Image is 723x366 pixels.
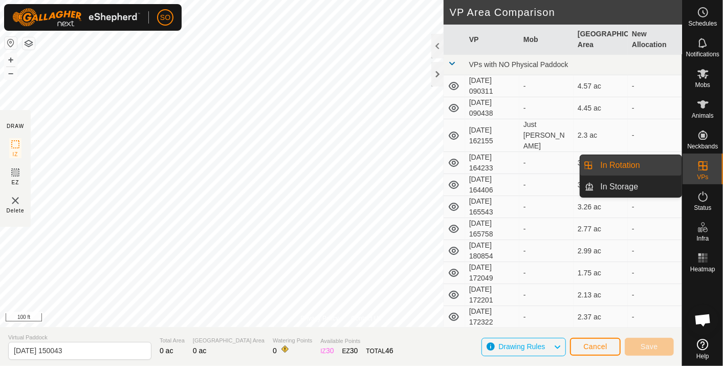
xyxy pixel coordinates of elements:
div: IZ [320,346,334,356]
div: Just [PERSON_NAME] [523,119,569,152]
span: Help [696,353,709,359]
span: SO [160,12,170,23]
span: [GEOGRAPHIC_DATA] Area [193,336,265,345]
td: - [628,196,682,218]
span: 30 [350,347,358,355]
span: Available Points [320,337,393,346]
td: - [628,152,682,174]
button: Save [625,338,674,356]
span: 0 ac [160,347,173,355]
td: 2.37 ac [574,306,628,328]
span: 30 [326,347,334,355]
a: Privacy Policy [300,314,339,323]
td: [DATE] 165758 [465,218,519,240]
img: VP [9,195,21,207]
td: - [628,306,682,328]
div: - [523,290,569,300]
span: Mobs [695,82,710,88]
td: 2.13 ac [574,284,628,306]
span: In Rotation [601,159,640,171]
button: Cancel [570,338,621,356]
li: In Storage [580,177,682,197]
td: - [628,75,682,97]
td: 2.99 ac [574,240,628,262]
td: - [628,97,682,119]
span: Total Area [160,336,185,345]
div: - [523,180,569,190]
td: 4.45 ac [574,97,628,119]
img: Gallagher Logo [12,8,140,27]
td: 1.75 ac [574,262,628,284]
h2: VP Area Comparison [450,6,682,18]
span: Schedules [688,20,717,27]
span: Status [694,205,711,211]
td: [DATE] 162155 [465,119,519,152]
span: Neckbands [687,143,718,149]
td: - [628,240,682,262]
span: VPs with NO Physical Paddock [469,60,568,69]
span: Cancel [583,342,607,351]
span: 46 [385,347,393,355]
button: Map Layers [23,37,35,50]
span: VPs [697,174,708,180]
td: 3.81 ac [574,174,628,196]
td: - [628,119,682,152]
div: - [523,158,569,168]
td: [DATE] 172322 [465,306,519,328]
li: In Rotation [580,155,682,176]
span: Watering Points [273,336,312,345]
span: Save [641,342,658,351]
button: Reset Map [5,37,17,49]
td: [DATE] 180854 [465,240,519,262]
td: 3.31 ac [574,152,628,174]
td: 3.26 ac [574,196,628,218]
span: Delete [7,207,25,214]
a: Contact Us [351,314,381,323]
td: - [628,284,682,306]
a: In Rotation [595,155,682,176]
td: [DATE] 165543 [465,196,519,218]
button: + [5,54,17,66]
span: EZ [12,179,19,186]
td: 2.77 ac [574,218,628,240]
th: Mob [519,25,574,55]
div: - [523,246,569,256]
span: Animals [692,113,714,119]
td: [DATE] 090311 [465,75,519,97]
span: In Storage [601,181,639,193]
div: - [523,224,569,234]
span: Virtual Paddock [8,333,151,342]
td: 2.3 ac [574,119,628,152]
td: - [628,218,682,240]
a: Help [683,335,723,363]
span: Heatmap [690,266,715,272]
span: IZ [13,150,18,158]
td: [DATE] 090438 [465,97,519,119]
div: - [523,268,569,278]
td: 4.57 ac [574,75,628,97]
div: - [523,312,569,322]
span: Drawing Rules [498,342,545,351]
button: – [5,67,17,79]
td: [DATE] 172049 [465,262,519,284]
a: In Storage [595,177,682,197]
div: DRAW [7,122,24,130]
div: TOTAL [366,346,393,356]
td: [DATE] 164233 [465,152,519,174]
span: Infra [696,235,709,242]
th: New Allocation [628,25,682,55]
div: - [523,103,569,114]
div: Open chat [688,305,718,335]
div: - [523,202,569,212]
th: [GEOGRAPHIC_DATA] Area [574,25,628,55]
td: [DATE] 164406 [465,174,519,196]
span: 0 ac [193,347,206,355]
div: - [523,81,569,92]
div: EZ [342,346,358,356]
td: - [628,262,682,284]
th: VP [465,25,519,55]
span: Notifications [686,51,719,57]
td: [DATE] 172201 [465,284,519,306]
span: 0 [273,347,277,355]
